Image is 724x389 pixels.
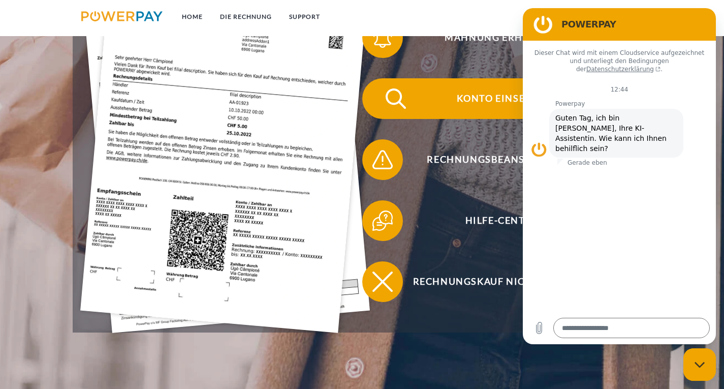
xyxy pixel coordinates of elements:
[362,200,626,241] button: Hilfe-Center
[362,139,626,180] button: Rechnungsbeanstandung
[523,8,716,344] iframe: Messaging-Fenster
[377,261,626,302] span: Rechnungskauf nicht möglich
[370,25,395,50] img: qb_bell.svg
[81,11,163,21] img: logo-powerpay.svg
[370,208,395,233] img: qb_help.svg
[377,139,626,180] span: Rechnungsbeanstandung
[211,8,280,26] a: DIE RECHNUNG
[377,17,626,58] span: Mahnung erhalten?
[370,269,395,294] img: qb_close.svg
[683,348,716,381] iframe: Schaltfläche zum Öffnen des Messaging-Fensters; Konversation läuft
[377,200,626,241] span: Hilfe-Center
[280,8,329,26] a: SUPPORT
[370,147,395,172] img: qb_warning.svg
[173,8,211,26] a: Home
[377,78,626,119] span: Konto einsehen
[362,17,626,58] button: Mahnung erhalten?
[383,86,408,111] img: qb_search.svg
[362,261,626,302] button: Rechnungskauf nicht möglich
[591,8,622,26] a: agb
[362,78,626,119] button: Konto einsehen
